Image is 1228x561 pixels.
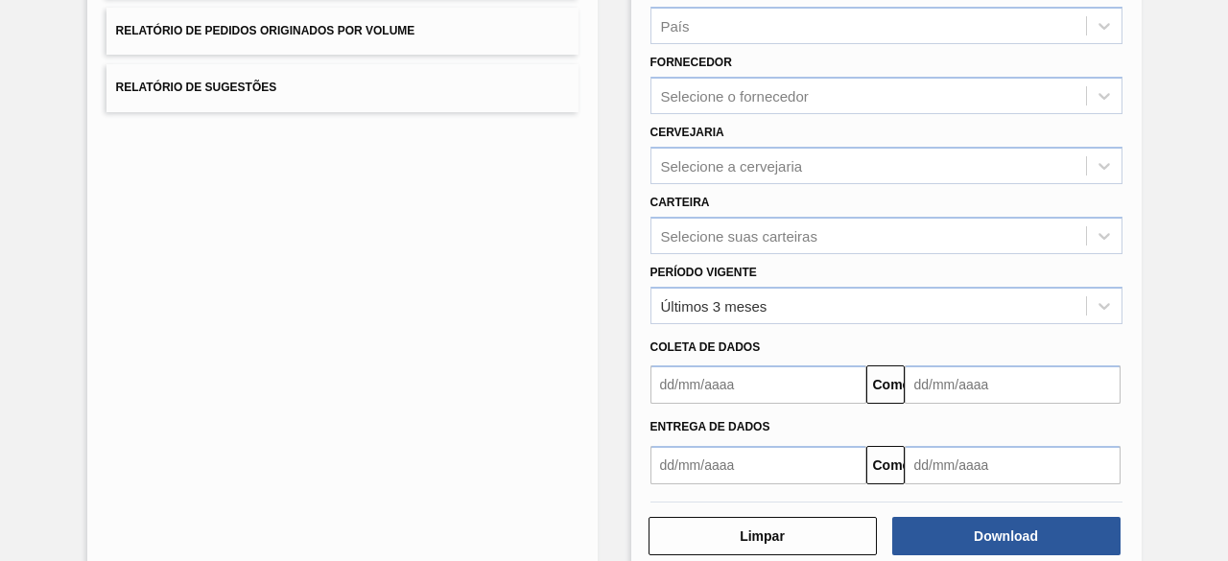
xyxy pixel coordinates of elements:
[650,196,710,209] font: Carteira
[650,420,770,433] font: Entrega de dados
[974,528,1038,544] font: Download
[650,266,757,279] font: Período Vigente
[873,457,918,473] font: Comeu
[650,56,732,69] font: Fornecedor
[650,446,866,484] input: dd/mm/aaaa
[661,297,767,314] font: Últimos 3 meses
[650,340,761,354] font: Coleta de dados
[661,227,817,244] font: Selecione suas carteiras
[650,365,866,404] input: dd/mm/aaaa
[866,365,905,404] button: Comeu
[649,517,877,555] button: Limpar
[892,517,1121,555] button: Download
[106,64,579,111] button: Relatório de Sugestões
[905,365,1121,404] input: dd/mm/aaaa
[116,82,277,95] font: Relatório de Sugestões
[661,18,690,35] font: País
[661,157,803,174] font: Selecione a cervejaria
[650,126,724,139] font: Cervejaria
[866,446,905,484] button: Comeu
[740,528,785,544] font: Limpar
[116,24,415,37] font: Relatório de Pedidos Originados por Volume
[905,446,1121,484] input: dd/mm/aaaa
[873,377,918,392] font: Comeu
[661,88,809,105] font: Selecione o fornecedor
[106,8,579,55] button: Relatório de Pedidos Originados por Volume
